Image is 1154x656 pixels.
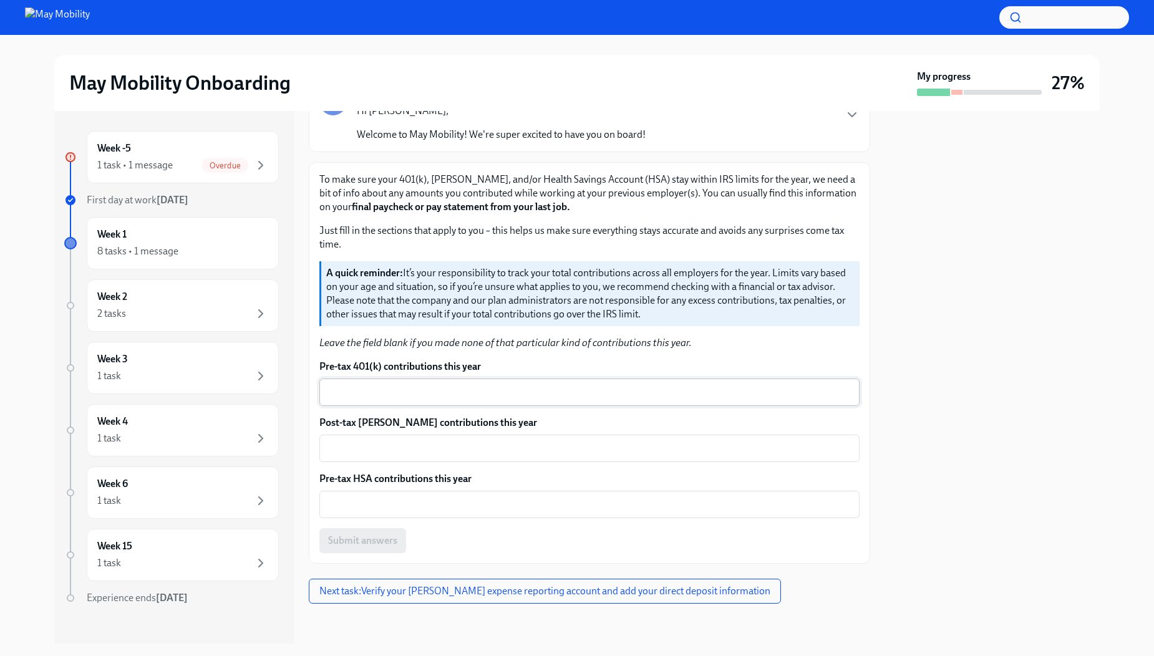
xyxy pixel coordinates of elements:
h6: Week 3 [97,352,128,366]
a: Week 61 task [64,466,279,519]
h6: Week 6 [97,477,128,491]
span: Experience ends [87,592,188,604]
p: Welcome to May Mobility! We're super excited to have you on board! [357,128,646,142]
a: Week 31 task [64,342,279,394]
strong: [DATE] [157,194,188,206]
h3: 27% [1052,72,1085,94]
h6: Week 15 [97,539,132,553]
button: Next task:Verify your [PERSON_NAME] expense reporting account and add your direct deposit informa... [309,579,781,604]
h6: Week 1 [97,228,127,241]
a: Week 18 tasks • 1 message [64,217,279,269]
h6: Week -5 [97,142,131,155]
div: 1 task [97,369,121,383]
div: 8 tasks • 1 message [97,244,178,258]
div: 1 task [97,432,121,445]
span: Next task : Verify your [PERSON_NAME] expense reporting account and add your direct deposit infor... [319,585,770,597]
span: First day at work [87,194,188,206]
p: Just fill in the sections that apply to you – this helps us make sure everything stays accurate a... [319,224,860,251]
a: First day at work[DATE] [64,193,279,207]
strong: [DATE] [156,592,188,604]
label: Post-tax [PERSON_NAME] contributions this year [319,416,860,430]
p: Hi [PERSON_NAME], [357,104,646,118]
a: Week 22 tasks [64,279,279,332]
img: May Mobility [25,7,90,27]
h6: Week 2 [97,290,127,304]
label: Pre-tax HSA contributions this year [319,472,860,486]
strong: A quick reminder: [326,267,403,279]
h2: May Mobility Onboarding [69,70,291,95]
strong: final paycheck or pay statement from your last job. [352,201,570,213]
div: 1 task [97,494,121,508]
h6: Week 4 [97,415,128,428]
div: 1 task • 1 message [97,158,173,172]
span: Overdue [202,161,248,170]
strong: My progress [917,70,971,84]
p: To make sure your 401(k), [PERSON_NAME], and/or Health Savings Account (HSA) stay within IRS limi... [319,173,860,214]
div: 2 tasks [97,307,126,321]
label: Pre-tax 401(k) contributions this year [319,360,860,374]
a: Week 41 task [64,404,279,456]
a: Week -51 task • 1 messageOverdue [64,131,279,183]
a: Week 151 task [64,529,279,581]
div: 1 task [97,556,121,570]
em: Leave the field blank if you made none of that particular kind of contributions this year. [319,337,692,349]
p: It’s your responsibility to track your total contributions across all employers for the year. Lim... [326,266,855,321]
